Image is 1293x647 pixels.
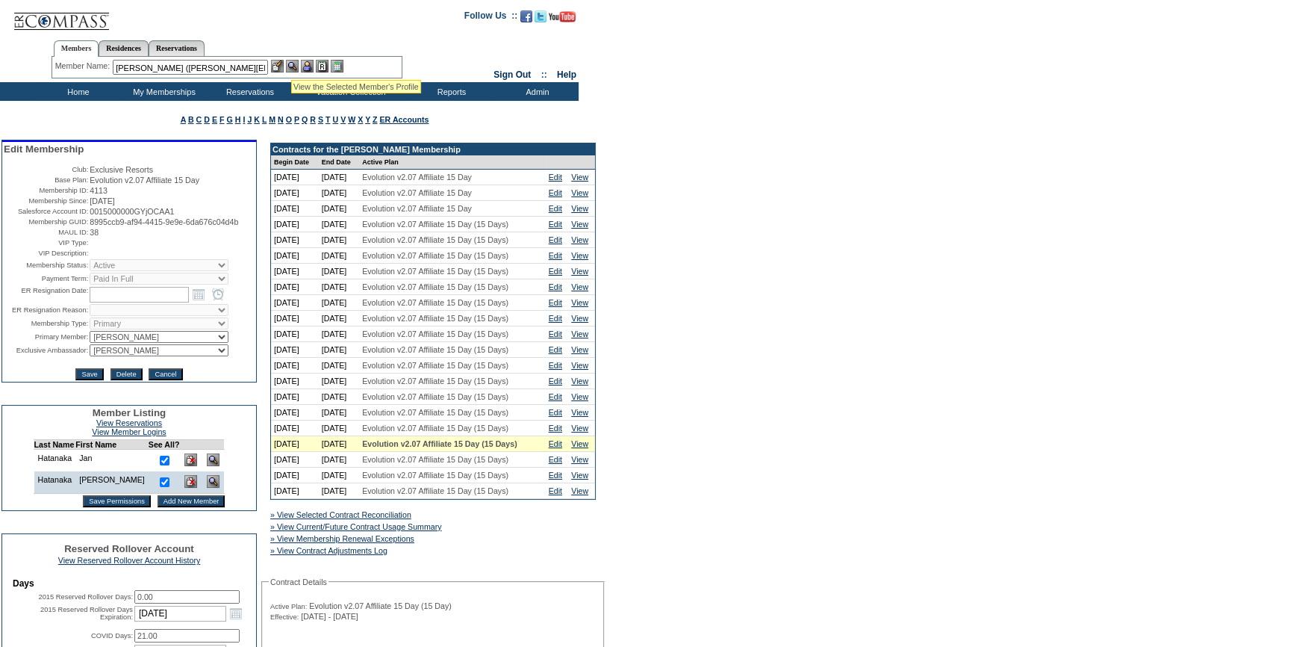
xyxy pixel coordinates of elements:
[310,115,316,124] a: R
[319,468,359,483] td: [DATE]
[270,613,299,622] span: Effective:
[181,115,186,124] a: A
[270,510,411,519] a: » View Selected Contract Reconciliation
[319,452,359,468] td: [DATE]
[319,342,359,358] td: [DATE]
[549,439,562,448] a: Edit
[571,173,588,182] a: View
[158,495,225,507] input: Add New Member
[362,235,508,244] span: Evolution v2.07 Affiliate 15 Day (15 Days)
[362,439,517,448] span: Evolution v2.07 Affiliate 15 Day (15 Days)
[362,298,508,307] span: Evolution v2.07 Affiliate 15 Day (15 Days)
[58,556,201,565] a: View Reserved Rollover Account History
[271,279,319,295] td: [DATE]
[571,345,588,354] a: View
[549,329,562,338] a: Edit
[549,471,562,480] a: Edit
[301,612,358,621] span: [DATE] - [DATE]
[34,440,75,450] td: Last Name
[271,342,319,358] td: [DATE]
[520,15,532,24] a: Become our fan on Facebook
[571,188,588,197] a: View
[319,170,359,185] td: [DATE]
[362,329,508,338] span: Evolution v2.07 Affiliate 15 Day (15 Days)
[149,40,205,56] a: Reservations
[362,220,508,229] span: Evolution v2.07 Affiliate 15 Day (15 Days)
[271,248,319,264] td: [DATE]
[549,267,562,276] a: Edit
[38,593,133,601] label: 2015 Reserved Rollover Days:
[226,115,232,124] a: G
[541,69,547,80] span: ::
[549,424,562,433] a: Edit
[571,408,588,417] a: View
[332,115,338,124] a: U
[4,165,88,174] td: Club:
[319,155,359,170] td: End Date
[571,298,588,307] a: View
[90,207,174,216] span: 0015000000GYjOCAA1
[4,238,88,247] td: VIP Type:
[319,436,359,452] td: [DATE]
[301,60,314,72] img: Impersonate
[316,60,328,72] img: Reservations
[571,282,588,291] a: View
[571,439,588,448] a: View
[207,475,219,488] img: View Dashboard
[549,282,562,291] a: Edit
[549,314,562,323] a: Edit
[319,279,359,295] td: [DATE]
[271,264,319,279] td: [DATE]
[54,40,99,57] a: Members
[302,115,308,124] a: Q
[99,40,149,56] a: Residences
[549,220,562,229] a: Edit
[271,185,319,201] td: [DATE]
[358,115,363,124] a: X
[571,235,588,244] a: View
[91,632,133,640] label: COVID Days:
[219,115,225,124] a: F
[4,273,88,285] td: Payment Term:
[270,534,414,543] a: » View Membership Renewal Exceptions
[362,188,472,197] span: Evolution v2.07 Affiliate 15 Day
[4,304,88,316] td: ER Resignation Reason:
[75,471,149,494] td: [PERSON_NAME]
[362,345,508,354] span: Evolution v2.07 Affiliate 15 Day (15 Days)
[271,60,284,72] img: b_edit.gif
[90,176,199,185] span: Evolution v2.07 Affiliate 15 Day
[207,453,219,466] img: View Dashboard
[271,217,319,232] td: [DATE]
[319,311,359,326] td: [DATE]
[270,546,387,555] a: » View Contract Adjustments Log
[535,10,546,22] img: Follow us on Twitter
[549,455,562,464] a: Edit
[319,201,359,217] td: [DATE]
[407,82,493,101] td: Reports
[271,483,319,499] td: [DATE]
[90,165,153,174] span: Exclusive Resorts
[271,232,319,248] td: [DATE]
[4,318,88,329] td: Membership Type:
[549,235,562,244] a: Edit
[243,115,245,124] a: I
[4,286,88,303] td: ER Resignation Date:
[571,424,588,433] a: View
[269,578,328,586] legend: Contract Details
[549,298,562,307] a: Edit
[34,471,75,494] td: Hatanaka
[92,427,166,436] a: View Member Logins
[549,392,562,401] a: Edit
[362,471,508,480] span: Evolution v2.07 Affiliate 15 Day (15 Days)
[270,602,307,611] span: Active Plan:
[75,450,149,472] td: Jan
[286,60,299,72] img: View
[549,408,562,417] a: Edit
[493,82,579,101] td: Admin
[319,217,359,232] td: [DATE]
[93,407,166,418] span: Member Listing
[571,392,588,401] a: View
[549,188,562,197] a: Edit
[571,486,588,495] a: View
[493,69,531,80] a: Sign Out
